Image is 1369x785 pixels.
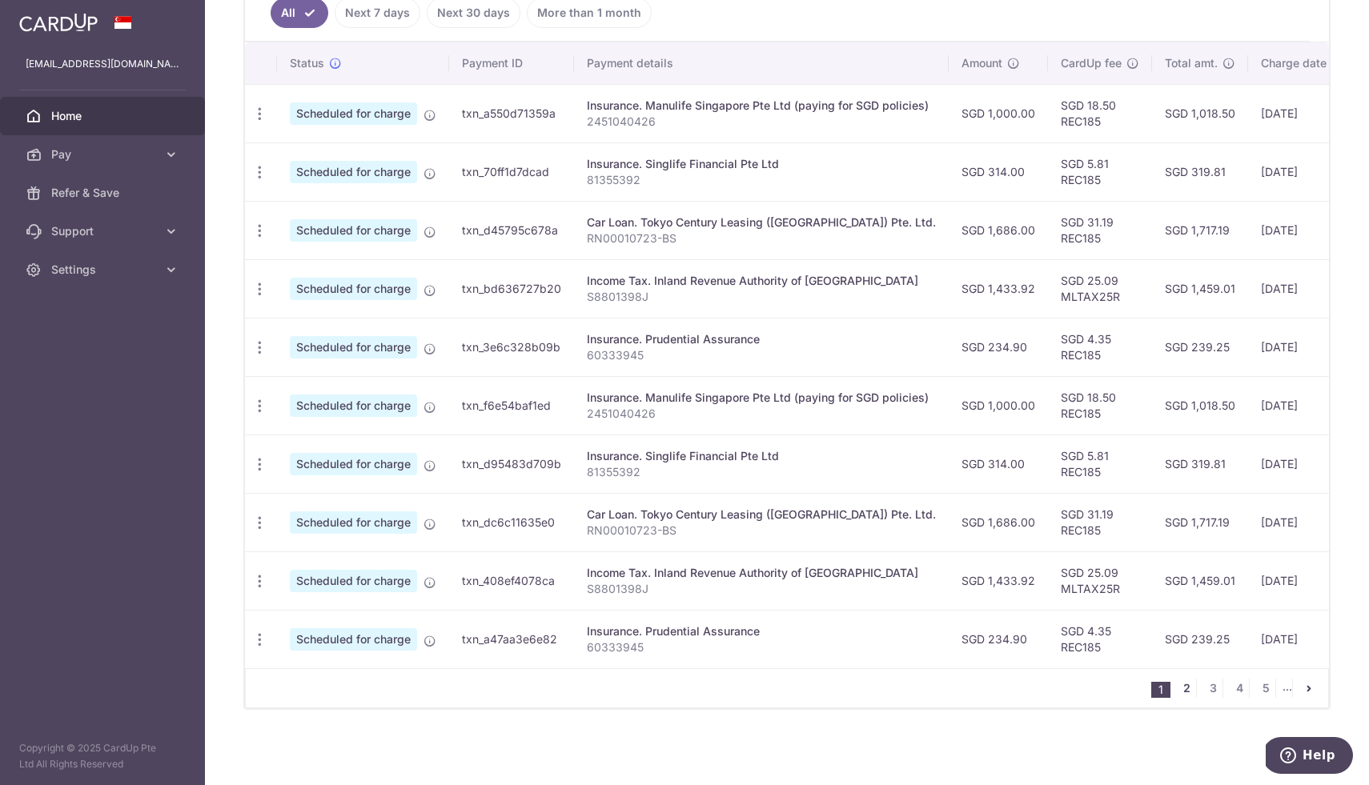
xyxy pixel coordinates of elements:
[587,390,936,406] div: Insurance. Manulife Singapore Pte Ltd (paying for SGD policies)
[1248,259,1357,318] td: [DATE]
[949,610,1048,668] td: SGD 234.90
[1061,55,1122,71] span: CardUp fee
[1248,551,1357,610] td: [DATE]
[1048,551,1152,610] td: SGD 25.09 MLTAX25R
[1248,435,1357,493] td: [DATE]
[290,453,417,475] span: Scheduled for charge
[587,230,936,246] p: RN00010723-BS
[1248,142,1357,201] td: [DATE]
[949,201,1048,259] td: SGD 1,686.00
[1152,142,1248,201] td: SGD 319.81
[587,331,936,347] div: Insurance. Prudential Assurance
[949,84,1048,142] td: SGD 1,000.00
[51,223,157,239] span: Support
[290,102,417,125] span: Scheduled for charge
[449,493,574,551] td: txn_dc6c11635e0
[51,262,157,278] span: Settings
[449,259,574,318] td: txn_bd636727b20
[1048,376,1152,435] td: SGD 18.50 REC185
[290,511,417,534] span: Scheduled for charge
[290,219,417,242] span: Scheduled for charge
[1248,318,1357,376] td: [DATE]
[587,464,936,480] p: 81355392
[1165,55,1218,71] span: Total amt.
[26,56,179,72] p: [EMAIL_ADDRESS][DOMAIN_NAME]
[587,523,936,539] p: RN00010723-BS
[449,318,574,376] td: txn_3e6c328b09b
[1283,679,1293,698] li: ...
[1230,679,1249,698] a: 4
[949,551,1048,610] td: SGD 1,433.92
[949,376,1048,435] td: SGD 1,000.00
[587,565,936,581] div: Income Tax. Inland Revenue Authority of [GEOGRAPHIC_DATA]
[1248,610,1357,668] td: [DATE]
[587,448,936,464] div: Insurance. Singlife Financial Pte Ltd
[587,98,936,114] div: Insurance. Manulife Singapore Pte Ltd (paying for SGD policies)
[1266,737,1353,777] iframe: Opens a widget where you can find more information
[51,185,157,201] span: Refer & Save
[449,142,574,201] td: txn_70ff1d7dcad
[587,581,936,597] p: S8801398J
[1048,201,1152,259] td: SGD 31.19 REC185
[290,395,417,417] span: Scheduled for charge
[290,628,417,651] span: Scheduled for charge
[1177,679,1196,698] a: 2
[1256,679,1275,698] a: 5
[1248,493,1357,551] td: [DATE]
[1151,669,1328,707] nav: pager
[587,289,936,305] p: S8801398J
[587,406,936,422] p: 2451040426
[290,570,417,592] span: Scheduled for charge
[1048,142,1152,201] td: SGD 5.81 REC185
[587,273,936,289] div: Income Tax. Inland Revenue Authority of [GEOGRAPHIC_DATA]
[587,623,936,639] div: Insurance. Prudential Assurance
[290,161,417,183] span: Scheduled for charge
[1151,682,1170,698] li: 1
[1248,376,1357,435] td: [DATE]
[19,13,98,32] img: CardUp
[449,376,574,435] td: txn_f6e54baf1ed
[1048,435,1152,493] td: SGD 5.81 REC185
[1152,318,1248,376] td: SGD 239.25
[1048,318,1152,376] td: SGD 4.35 REC185
[962,55,1002,71] span: Amount
[1248,201,1357,259] td: [DATE]
[1152,493,1248,551] td: SGD 1,717.19
[290,55,324,71] span: Status
[587,156,936,172] div: Insurance. Singlife Financial Pte Ltd
[1048,610,1152,668] td: SGD 4.35 REC185
[949,318,1048,376] td: SGD 234.90
[587,214,936,230] div: Car Loan. Tokyo Century Leasing ([GEOGRAPHIC_DATA]) Pte. Ltd.
[1048,259,1152,318] td: SGD 25.09 MLTAX25R
[449,551,574,610] td: txn_408ef4078ca
[949,142,1048,201] td: SGD 314.00
[587,347,936,363] p: 60333945
[587,507,936,523] div: Car Loan. Tokyo Century Leasing ([GEOGRAPHIC_DATA]) Pte. Ltd.
[449,84,574,142] td: txn_a550d71359a
[290,336,417,358] span: Scheduled for charge
[1152,84,1248,142] td: SGD 1,018.50
[1203,679,1222,698] a: 3
[949,493,1048,551] td: SGD 1,686.00
[1261,55,1327,71] span: Charge date
[1152,435,1248,493] td: SGD 319.81
[949,259,1048,318] td: SGD 1,433.92
[51,108,157,124] span: Home
[51,146,157,162] span: Pay
[449,201,574,259] td: txn_d45795c678a
[1152,259,1248,318] td: SGD 1,459.01
[587,172,936,188] p: 81355392
[587,114,936,130] p: 2451040426
[1152,551,1248,610] td: SGD 1,459.01
[449,610,574,668] td: txn_a47aa3e6e82
[1152,376,1248,435] td: SGD 1,018.50
[1048,493,1152,551] td: SGD 31.19 REC185
[949,435,1048,493] td: SGD 314.00
[449,435,574,493] td: txn_d95483d709b
[290,278,417,300] span: Scheduled for charge
[587,639,936,655] p: 60333945
[574,42,949,84] th: Payment details
[1152,610,1248,668] td: SGD 239.25
[1248,84,1357,142] td: [DATE]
